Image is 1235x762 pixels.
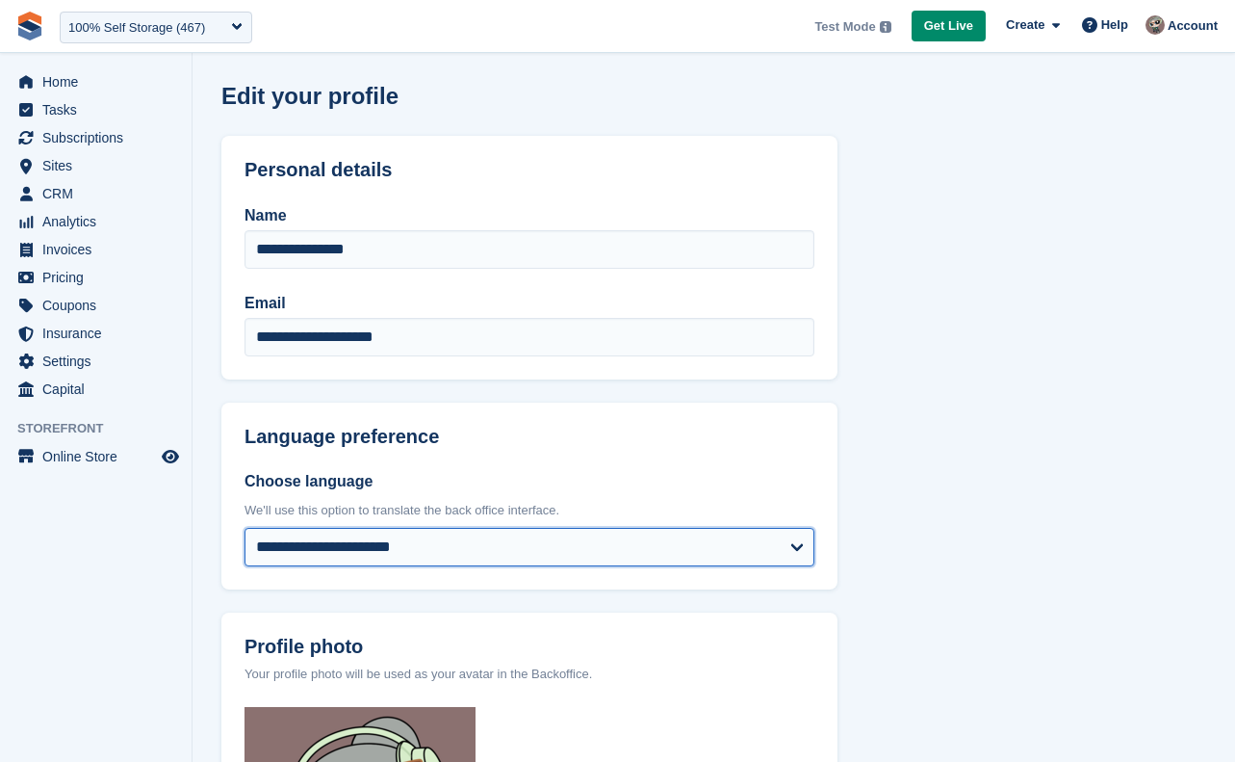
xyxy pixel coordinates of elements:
[42,68,158,95] span: Home
[10,96,182,123] a: menu
[814,17,875,37] span: Test Mode
[10,236,182,263] a: menu
[42,376,158,403] span: Capital
[244,636,814,658] label: Profile photo
[42,264,158,291] span: Pricing
[1101,15,1128,35] span: Help
[244,665,814,684] div: Your profile photo will be used as your avatar in the Backoffice.
[10,264,182,291] a: menu
[42,96,158,123] span: Tasks
[42,124,158,151] span: Subscriptions
[68,18,205,38] div: 100% Self Storage (467)
[42,320,158,347] span: Insurance
[244,159,814,181] h2: Personal details
[244,292,814,315] label: Email
[10,320,182,347] a: menu
[924,16,973,36] span: Get Live
[10,292,182,319] a: menu
[42,292,158,319] span: Coupons
[244,204,814,227] label: Name
[244,426,814,448] h2: Language preference
[1145,15,1165,35] img: Cristina (100%)
[10,68,182,95] a: menu
[1168,16,1218,36] span: Account
[244,501,814,520] div: We'll use this option to translate the back office interface.
[42,443,158,470] span: Online Store
[10,180,182,207] a: menu
[10,348,182,375] a: menu
[159,445,182,468] a: Preview store
[42,236,158,263] span: Invoices
[10,376,182,403] a: menu
[10,152,182,179] a: menu
[1006,15,1044,35] span: Create
[42,208,158,235] span: Analytics
[42,180,158,207] span: CRM
[17,419,192,438] span: Storefront
[10,124,182,151] a: menu
[880,21,891,33] img: icon-info-grey-7440780725fd019a000dd9b08b2336e03edf1995a4989e88bcd33f0948082b44.svg
[15,12,44,40] img: stora-icon-8386f47178a22dfd0bd8f6a31ec36ba5ce8667c1dd55bd0f319d3a0aa187defe.svg
[10,208,182,235] a: menu
[10,443,182,470] a: menu
[42,152,158,179] span: Sites
[221,83,399,109] h1: Edit your profile
[42,348,158,375] span: Settings
[912,11,986,42] a: Get Live
[244,470,814,493] label: Choose language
